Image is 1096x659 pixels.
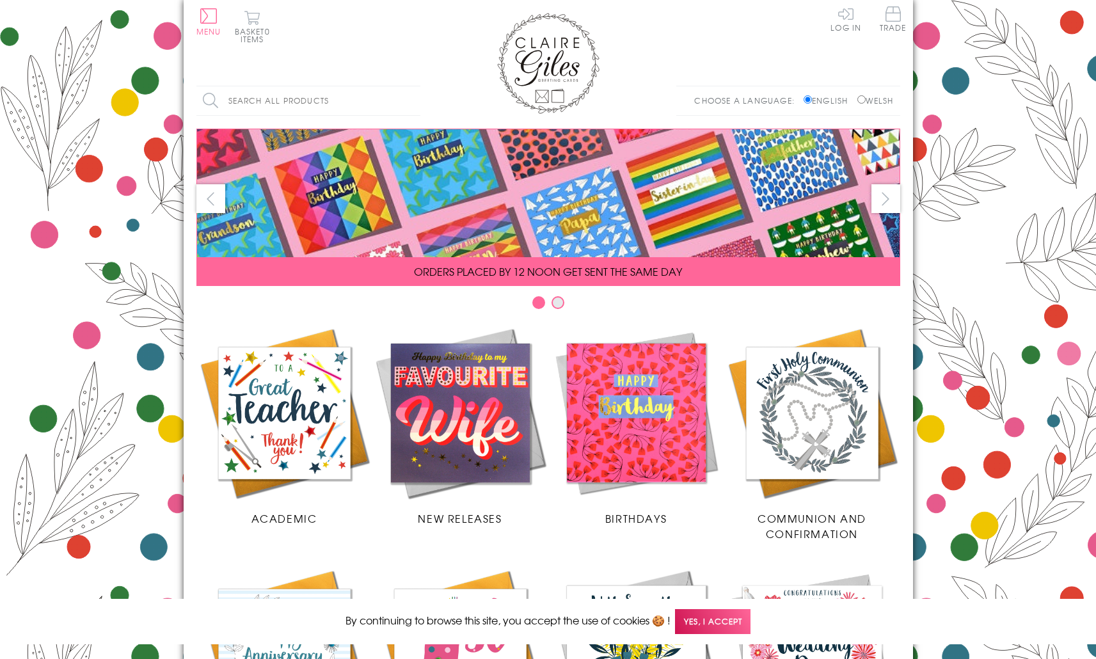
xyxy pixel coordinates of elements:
[724,325,900,541] a: Communion and Confirmation
[857,95,894,106] label: Welsh
[605,511,667,526] span: Birthdays
[497,13,600,114] img: Claire Giles Greetings Cards
[675,609,751,634] span: Yes, I accept
[532,296,545,309] button: Carousel Page 1 (Current Slide)
[196,325,372,526] a: Academic
[880,6,907,31] span: Trade
[251,511,317,526] span: Academic
[880,6,907,34] a: Trade
[196,86,420,115] input: Search all products
[196,296,900,315] div: Carousel Pagination
[418,511,502,526] span: New Releases
[758,511,866,541] span: Communion and Confirmation
[552,296,564,309] button: Carousel Page 2
[804,95,854,106] label: English
[372,325,548,526] a: New Releases
[235,10,270,43] button: Basket0 items
[241,26,270,45] span: 0 items
[871,184,900,213] button: next
[804,95,812,104] input: English
[857,95,866,104] input: Welsh
[196,184,225,213] button: prev
[548,325,724,526] a: Birthdays
[694,95,801,106] p: Choose a language:
[414,264,682,279] span: ORDERS PLACED BY 12 NOON GET SENT THE SAME DAY
[830,6,861,31] a: Log In
[196,26,221,37] span: Menu
[408,86,420,115] input: Search
[196,8,221,35] button: Menu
